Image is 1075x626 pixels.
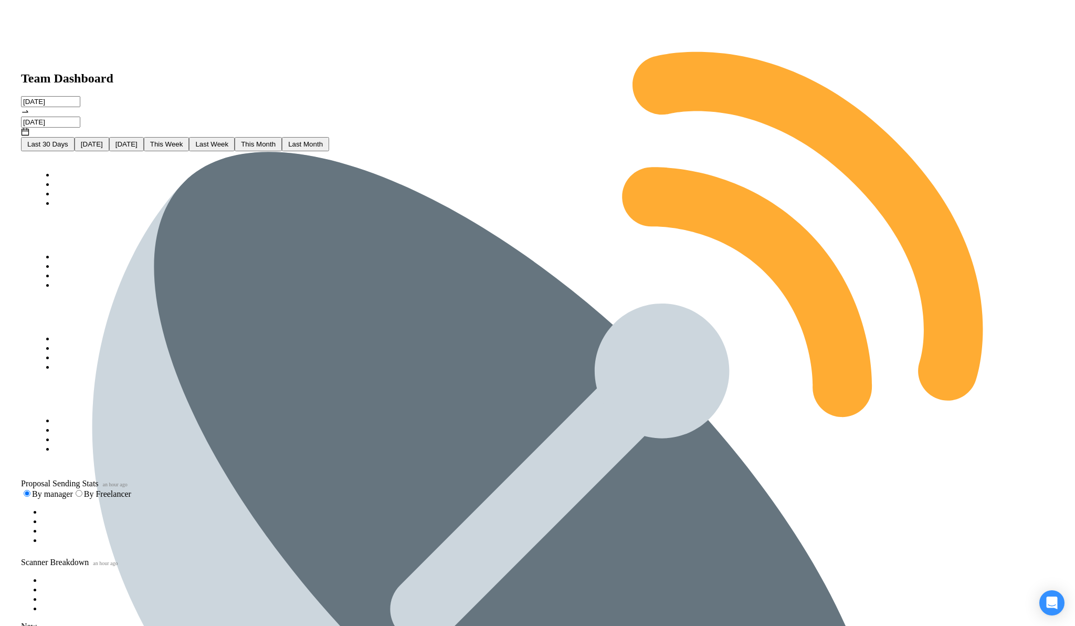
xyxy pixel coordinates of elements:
span: Proposal Sending Stats [21,479,1054,488]
span: [DATE] [115,140,138,148]
button: Last 30 Days [21,137,75,151]
span: Scanner Breakdown [21,558,1054,567]
span: Last 30 Days [27,140,68,148]
input: Start date [21,96,80,107]
span: By Freelancer [84,489,131,498]
span: [DATE] [81,140,103,148]
span: to [21,107,29,116]
h1: Team Dashboard [21,71,1054,86]
span: This Week [150,140,183,148]
span: Last Week [195,140,228,148]
button: [DATE] [109,137,144,151]
input: By Freelancer [76,490,82,497]
button: [DATE] [75,137,109,151]
time: an hour ago [103,482,128,487]
button: Last Week [189,137,235,151]
span: swap-right [21,107,29,116]
span: calendar [21,128,29,136]
button: Last Month [282,137,329,151]
span: This Month [241,140,276,148]
button: This Month [235,137,282,151]
span: By manager [32,489,73,498]
input: End date [21,117,80,128]
div: Open Intercom Messenger [1039,590,1065,615]
time: an hour ago [93,560,118,566]
span: Last Month [288,140,323,148]
button: This Week [144,137,189,151]
input: By manager [24,490,30,497]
